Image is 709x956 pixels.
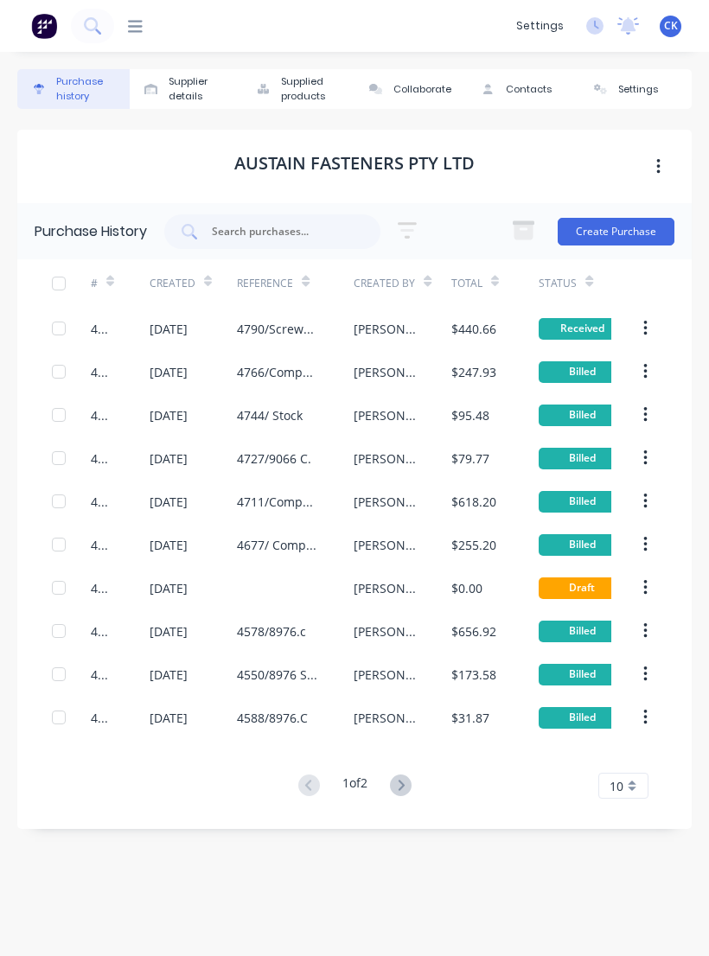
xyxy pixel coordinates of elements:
[508,13,572,39] div: settings
[210,223,354,240] input: Search purchases...
[354,69,467,109] button: Collaborate
[467,69,579,109] button: Contacts
[354,709,417,727] div: [PERSON_NAME]
[150,449,188,468] div: [DATE]
[237,449,311,468] div: 4727/9066 C.
[506,82,552,97] div: Contacts
[354,276,415,291] div: Created By
[539,621,625,642] div: Billed
[354,320,417,338] div: [PERSON_NAME]
[539,491,625,513] div: Billed
[664,18,678,34] span: CK
[91,406,115,424] div: 4744
[150,622,188,641] div: [DATE]
[539,448,625,469] div: Billed
[539,318,625,340] div: Received
[150,493,188,511] div: [DATE]
[354,449,417,468] div: [PERSON_NAME]
[539,534,625,556] div: Billed
[150,666,188,684] div: [DATE]
[237,536,319,554] div: 4677/ Components
[91,449,115,468] div: 4727
[618,82,658,97] div: Settings
[237,493,319,511] div: 4711/Components Factory
[354,579,417,597] div: [PERSON_NAME]
[579,69,692,109] button: Settings
[354,363,417,381] div: [PERSON_NAME]
[91,320,115,338] div: 4790
[451,493,496,511] div: $618.20
[451,320,496,338] div: $440.66
[91,579,115,597] div: 4676
[91,709,115,727] div: 4588
[150,276,195,291] div: Created
[451,406,489,424] div: $95.48
[539,405,625,426] div: Billed
[150,536,188,554] div: [DATE]
[35,221,147,242] div: Purchase History
[342,774,367,799] div: 1 of 2
[237,276,293,291] div: Reference
[539,276,577,291] div: Status
[610,777,623,795] span: 10
[150,363,188,381] div: [DATE]
[169,74,233,104] div: Supplier details
[237,709,308,727] div: 4588/8976.C
[451,363,496,381] div: $247.93
[237,363,319,381] div: 4766/Compenents/Screws, bolts, washers, nuts
[393,82,451,97] div: Collaborate
[281,74,346,104] div: Supplied products
[451,449,489,468] div: $79.77
[451,622,496,641] div: $656.92
[451,536,496,554] div: $255.20
[56,74,121,104] div: Purchase history
[31,13,57,39] img: Factory
[91,493,115,511] div: 4711
[91,622,115,641] div: 4578
[451,666,496,684] div: $173.58
[354,493,417,511] div: [PERSON_NAME]
[150,406,188,424] div: [DATE]
[237,666,319,684] div: 4550/8976 Sunshades
[451,709,489,727] div: $31.87
[539,361,625,383] div: Billed
[451,579,482,597] div: $0.00
[539,577,625,599] div: Draft
[130,69,242,109] button: Supplier details
[150,320,188,338] div: [DATE]
[91,363,115,381] div: 4766
[91,276,98,291] div: #
[354,406,417,424] div: [PERSON_NAME]
[150,709,188,727] div: [DATE]
[237,406,303,424] div: 4744/ Stock
[451,276,482,291] div: Total
[558,218,674,245] button: Create Purchase
[539,707,625,729] div: Billed
[237,320,319,338] div: 4790/Screws/Factory
[354,536,417,554] div: [PERSON_NAME]
[150,579,188,597] div: [DATE]
[234,153,475,174] h1: Austain Fasteners Pty Ltd
[242,69,354,109] button: Supplied products
[91,536,115,554] div: 4677
[237,622,306,641] div: 4578/8976.c
[539,664,625,685] div: Billed
[354,666,417,684] div: [PERSON_NAME]
[91,666,115,684] div: 4550
[354,622,417,641] div: [PERSON_NAME]
[17,69,130,109] button: Purchase history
